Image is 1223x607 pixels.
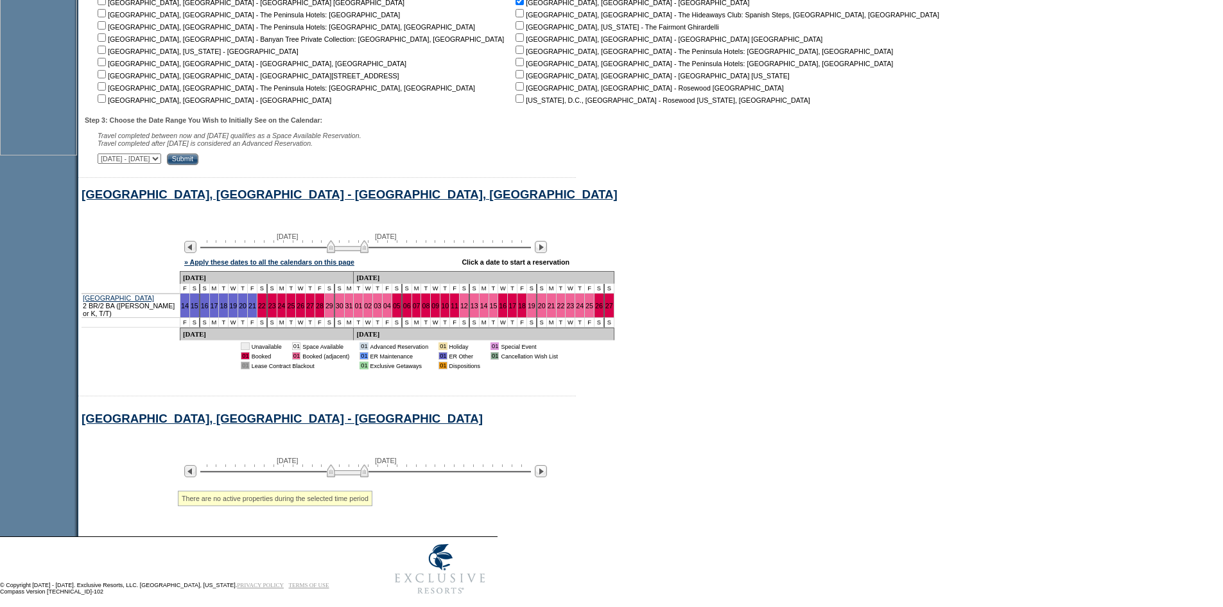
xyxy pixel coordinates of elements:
[392,318,403,328] td: S
[345,318,354,328] td: M
[277,284,287,294] td: M
[248,302,256,310] a: 21
[95,60,406,67] nobr: [GEOGRAPHIC_DATA], [GEOGRAPHIC_DATA] - [GEOGRAPHIC_DATA], [GEOGRAPHIC_DATA]
[181,302,189,310] a: 14
[392,284,403,294] td: S
[513,23,718,31] nobr: [GEOGRAPHIC_DATA], [US_STATE] - The Fairmont Ghirardelli
[83,294,154,302] a: [GEOGRAPHIC_DATA]
[238,318,248,328] td: T
[219,318,229,328] td: T
[354,328,614,340] td: [DATE]
[184,465,196,477] img: Previous
[375,457,397,464] span: [DATE]
[345,284,354,294] td: M
[345,302,353,310] a: 31
[605,302,613,310] a: 27
[302,352,349,360] td: Booked (adjacent)
[460,302,468,310] a: 12
[527,318,537,328] td: S
[241,342,249,350] td: 01
[470,284,480,294] td: S
[257,318,268,328] td: S
[575,318,585,328] td: T
[306,284,315,294] td: T
[557,318,566,328] td: T
[450,318,460,328] td: F
[585,302,593,310] a: 25
[513,72,790,80] nobr: [GEOGRAPHIC_DATA], [GEOGRAPHIC_DATA] - [GEOGRAPHIC_DATA] [US_STATE]
[498,284,508,294] td: W
[336,302,343,310] a: 30
[594,284,605,294] td: S
[167,154,198,165] input: Submit
[277,457,299,464] span: [DATE]
[98,132,361,139] span: Travel completed between now and [DATE] qualifies as a Space Available Reservation.
[325,284,335,294] td: S
[370,352,429,360] td: ER Maintenance
[200,318,210,328] td: S
[438,362,447,369] td: 01
[180,271,354,284] td: [DATE]
[292,352,300,360] td: 01
[480,302,488,310] a: 14
[403,284,412,294] td: S
[585,284,594,294] td: F
[286,284,296,294] td: T
[95,48,299,55] nobr: [GEOGRAPHIC_DATA], [US_STATE] - [GEOGRAPHIC_DATA]
[335,318,345,328] td: S
[403,318,412,328] td: S
[431,302,439,310] a: 09
[480,284,489,294] td: M
[278,302,286,310] a: 24
[527,284,537,294] td: S
[354,302,362,310] a: 01
[229,284,238,294] td: W
[460,318,470,328] td: S
[575,284,585,294] td: T
[200,284,210,294] td: S
[315,284,325,294] td: F
[95,11,400,19] nobr: [GEOGRAPHIC_DATA], [GEOGRAPHIC_DATA] - The Peninsula Hotels: [GEOGRAPHIC_DATA]
[547,318,557,328] td: M
[316,302,324,310] a: 28
[383,284,392,294] td: F
[354,284,363,294] td: T
[449,352,481,360] td: ER Other
[287,302,295,310] a: 25
[373,284,383,294] td: T
[489,284,499,294] td: T
[248,318,257,328] td: F
[296,284,306,294] td: W
[268,302,276,310] a: 23
[508,302,516,310] a: 17
[201,302,209,310] a: 16
[438,342,447,350] td: 01
[277,233,299,240] span: [DATE]
[508,318,517,328] td: T
[375,233,397,240] span: [DATE]
[219,284,229,294] td: T
[252,362,349,369] td: Lease Contract Blackout
[82,188,618,201] a: [GEOGRAPHIC_DATA], [GEOGRAPHIC_DATA] - [GEOGRAPHIC_DATA], [GEOGRAPHIC_DATA]
[431,284,440,294] td: W
[438,352,447,360] td: 01
[241,362,249,369] td: 01
[490,302,498,310] a: 15
[513,35,822,43] nobr: [GEOGRAPHIC_DATA], [GEOGRAPHIC_DATA] - [GEOGRAPHIC_DATA] [GEOGRAPHIC_DATA]
[413,302,421,310] a: 07
[513,11,939,19] nobr: [GEOGRAPHIC_DATA], [GEOGRAPHIC_DATA] - The Hideaways Club: Spanish Steps, [GEOGRAPHIC_DATA], [GEO...
[374,302,381,310] a: 03
[360,352,368,360] td: 01
[449,342,481,350] td: Holiday
[184,241,196,253] img: Previous
[518,302,526,310] a: 18
[421,318,431,328] td: T
[363,318,373,328] td: W
[364,302,372,310] a: 02
[296,318,306,328] td: W
[286,318,296,328] td: T
[393,302,401,310] a: 05
[535,241,547,253] img: Next
[292,342,300,350] td: 01
[306,318,315,328] td: T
